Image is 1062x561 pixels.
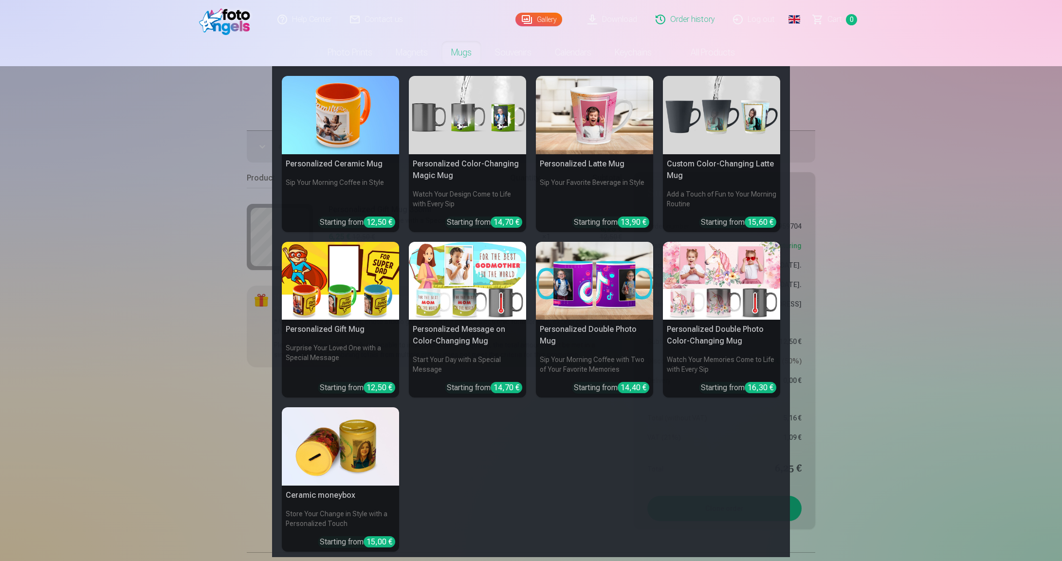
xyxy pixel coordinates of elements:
h5: Personalized Gift Mug [282,320,399,339]
h5: Personalized Double Photo Color-Changing Mug [663,320,780,351]
a: Keychains [603,39,663,66]
img: Personalized Message on Color-Changing Mug [409,242,526,320]
a: Personalized Message on Color-Changing MugPersonalized Message on Color-Changing MugStart Your Da... [409,242,526,398]
h5: Personalized Message on Color-Changing Mug [409,320,526,351]
div: 14,40 € [618,382,649,393]
div: Starting from [320,382,395,394]
div: 14,70 € [491,217,522,228]
div: Starting from [320,217,395,228]
img: Personalized Gift Mug [282,242,399,320]
a: Personalized Double Photo MugPersonalized Double Photo MugSip Your Morning Coffee with Two of You... [536,242,653,398]
a: Photo prints [316,39,384,66]
img: Personalized Double Photo Color-Changing Mug [663,242,780,320]
a: Calendars [543,39,603,66]
a: Personalized Color-Changing Magic MugPersonalized Color-Changing Magic MugWatch Your Design Come ... [409,76,526,232]
h5: Custom Color-Changing Latte Mug [663,154,780,185]
a: Gallery [515,13,562,26]
span: Сart [827,14,842,25]
div: Starting from [701,217,776,228]
h6: Surprise Your Loved One with a Special Message [282,339,399,378]
div: 15,60 € [745,217,776,228]
div: 16,30 € [745,382,776,393]
h6: Sip Your Morning Coffee in Style [282,174,399,213]
a: All products [663,39,747,66]
h6: Watch Your Memories Come to Life with Every Sip [663,351,780,378]
h5: Personalized Color-Changing Magic Mug [409,154,526,185]
h5: Personalized Double Photo Mug [536,320,653,351]
div: 13,90 € [618,217,649,228]
div: 15,00 € [364,536,395,547]
img: Personalized Color-Changing Magic Mug [409,76,526,154]
div: Starting from [574,382,649,394]
div: Starting from [574,217,649,228]
a: Personalized Ceramic MugPersonalized Ceramic MugSip Your Morning Coffee in StyleStarting from12,50 € [282,76,399,232]
a: Ceramic moneyboxCeramic moneyboxStore Your Change in Style with a Personalized TouchStarting from... [282,407,399,552]
h6: Start Your Day with a Special Message [409,351,526,378]
a: Personalized Gift MugPersonalized Gift MugSurprise Your Loved One with a Special MessageStarting ... [282,242,399,398]
img: /fa1 [199,4,255,35]
a: Personalized Latte MugPersonalized Latte MugSip Your Favorite Beverage in StyleStarting from13,90 € [536,76,653,232]
div: 12,50 € [364,217,395,228]
span: 0 [846,14,857,25]
h6: Sip Your Morning Coffee with Two of Your Favorite Memories [536,351,653,378]
h6: Store Your Change in Style with a Personalized Touch [282,505,399,532]
img: Personalized Latte Mug [536,76,653,154]
div: Starting from [447,217,522,228]
div: 12,50 € [364,382,395,393]
div: Starting from [320,536,395,548]
a: Mugs [439,39,483,66]
img: Personalized Ceramic Mug [282,76,399,154]
h6: Add a Touch of Fun to Your Morning Routine [663,185,780,213]
h6: Watch Your Design Come to Life with Every Sip [409,185,526,213]
img: Custom Color-Changing Latte Mug [663,76,780,154]
a: Magnets [384,39,439,66]
img: Ceramic moneybox [282,407,399,486]
h5: Personalized Latte Mug [536,154,653,174]
a: Souvenirs [483,39,543,66]
div: Starting from [447,382,522,394]
a: Custom Color-Changing Latte MugCustom Color-Changing Latte MugAdd a Touch of Fun to Your Morning ... [663,76,780,232]
h6: Sip Your Favorite Beverage in Style [536,174,653,213]
a: Personalized Double Photo Color-Changing MugPersonalized Double Photo Color-Changing MugWatch You... [663,242,780,398]
div: Starting from [701,382,776,394]
h5: Ceramic moneybox [282,486,399,505]
div: 14,70 € [491,382,522,393]
h5: Personalized Ceramic Mug [282,154,399,174]
img: Personalized Double Photo Mug [536,242,653,320]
